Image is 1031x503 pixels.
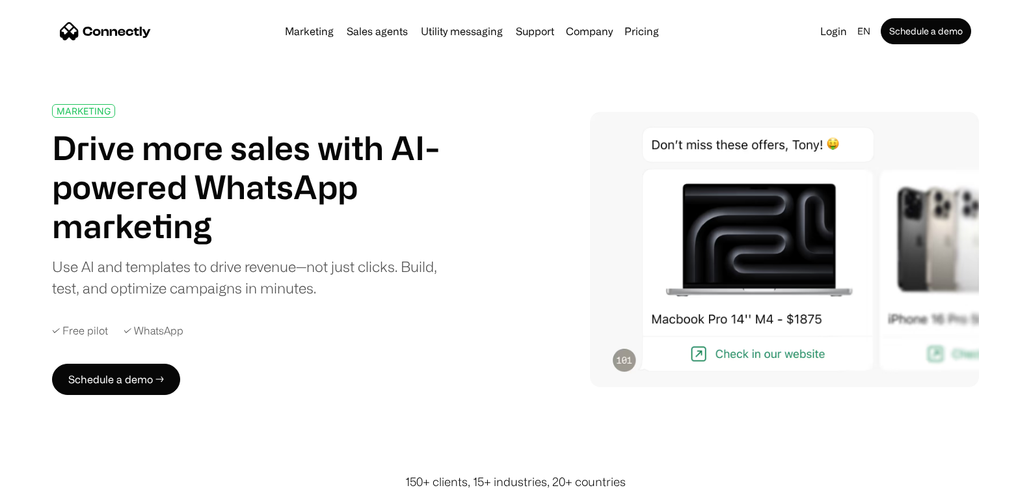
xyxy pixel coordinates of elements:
h1: Drive more sales with AI-powered WhatsApp marketing [52,128,454,245]
a: Sales agents [341,26,413,36]
div: Company [566,22,613,40]
ul: Language list [26,480,78,498]
a: Utility messaging [416,26,508,36]
a: Marketing [280,26,339,36]
div: ✓ Free pilot [52,325,108,337]
div: ✓ WhatsApp [124,325,183,337]
a: Support [511,26,559,36]
div: en [852,22,878,40]
div: 150+ clients, 15+ industries, 20+ countries [405,473,626,491]
a: Pricing [619,26,664,36]
aside: Language selected: English [13,479,78,498]
a: home [60,21,151,41]
div: MARKETING [57,106,111,116]
div: Company [562,22,617,40]
div: en [857,22,870,40]
a: Login [815,22,852,40]
a: Schedule a demo → [52,364,180,395]
div: Use AI and templates to drive revenue—not just clicks. Build, test, and optimize campaigns in min... [52,256,454,299]
a: Schedule a demo [881,18,971,44]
